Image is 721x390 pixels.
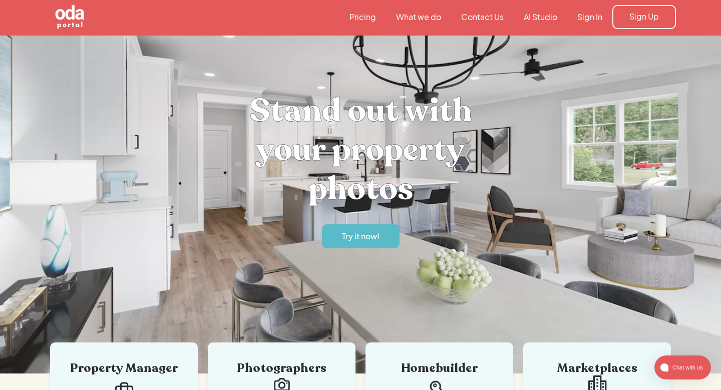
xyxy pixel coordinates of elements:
a: What we do [386,12,451,23]
a: AI Studio [514,12,567,23]
div: Homebuilder [381,362,498,374]
div: Sign Up [629,11,659,22]
a: Sign In [567,12,612,23]
div: Photographers [223,362,340,374]
span: Chat with us [668,362,705,373]
a: Sign Up [612,5,676,29]
button: atlas-launcher [654,355,711,379]
div: Marketplaces [538,362,656,374]
a: Contact Us [451,12,514,23]
a: Try it now! [322,224,400,248]
a: Pricing [339,12,386,23]
h1: Stand out with your property photos [210,91,511,208]
div: Try it now! [342,231,380,242]
div: Property Manager [65,362,183,374]
a: home [45,4,140,30]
